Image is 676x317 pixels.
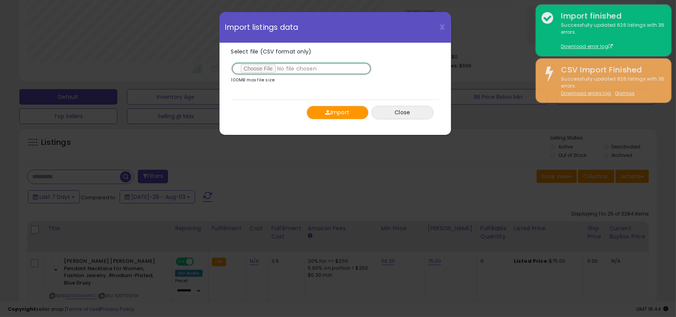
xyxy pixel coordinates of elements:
[555,22,666,50] div: Successfully updated 626 listings with 36 errors.
[555,76,666,97] div: Successfully updated 626 listings with 36 errors.
[561,43,613,50] a: Download error log
[555,10,666,22] div: Import finished
[555,64,666,76] div: CSV Import Finished
[440,22,445,33] span: X
[372,106,434,119] button: Close
[307,106,369,119] button: Import
[561,90,611,96] a: Download errors log
[231,48,312,55] span: Select file (CSV format only)
[225,24,299,31] span: Import listings data
[231,78,275,82] p: 100MB max file size
[615,90,635,96] u: Dismiss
